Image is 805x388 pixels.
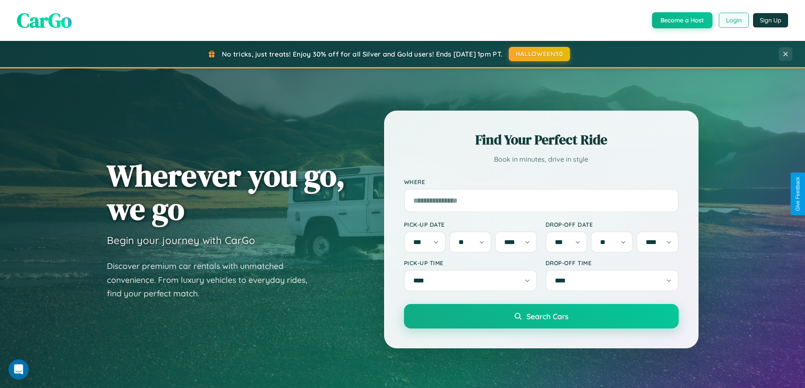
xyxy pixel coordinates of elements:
[404,178,679,185] label: Where
[8,359,29,380] iframe: Intercom live chat
[404,259,537,266] label: Pick-up Time
[404,304,679,328] button: Search Cars
[107,159,345,225] h1: Wherever you go, we go
[107,259,318,301] p: Discover premium car rentals with unmatched convenience. From luxury vehicles to everyday rides, ...
[546,259,679,266] label: Drop-off Time
[404,153,679,166] p: Book in minutes, drive in style
[527,312,568,321] span: Search Cars
[17,6,72,34] span: CarGo
[404,130,679,149] h2: Find Your Perfect Ride
[222,50,502,58] span: No tricks, just treats! Enjoy 30% off for all Silver and Gold users! Ends [DATE] 1pm PT.
[546,221,679,228] label: Drop-off Date
[795,177,801,211] div: Give Feedback
[404,221,537,228] label: Pick-up Date
[107,234,255,247] h3: Begin your journey with CarGo
[719,13,749,28] button: Login
[509,47,570,61] button: HALLOWEEN30
[652,12,712,28] button: Become a Host
[753,13,788,27] button: Sign Up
